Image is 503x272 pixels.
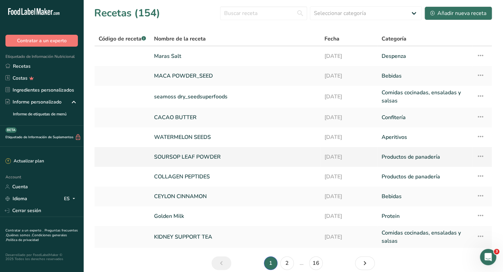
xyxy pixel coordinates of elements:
[154,229,316,245] a: KIDNEY SUPPORT TEA
[324,130,373,144] a: [DATE]
[154,49,316,63] a: Maras Salt
[324,189,373,204] a: [DATE]
[324,209,373,223] a: [DATE]
[382,189,468,204] a: Bebidas
[154,130,316,144] a: WATERMELON SEEDS
[154,69,316,83] a: MACA POWDER_SEED
[424,6,492,20] button: Añadir nueva receta
[94,5,160,21] h1: Recetas (154)
[212,256,231,270] a: Página anterior
[220,6,307,20] input: Buscar receta
[382,110,468,125] a: Confitería
[154,209,316,223] a: Golden Milk
[309,256,323,270] a: Página 16.
[382,35,406,43] span: Categoría
[494,249,499,254] span: 3
[99,35,146,43] span: Código de receta
[382,89,468,105] a: Comidas cocinadas, ensaladas y salsas
[5,35,78,47] button: Contratar a un experto
[324,170,373,184] a: [DATE]
[430,9,486,17] div: Añadir nueva receta
[154,35,206,43] span: Nombre de la receta
[324,49,373,63] a: [DATE]
[154,89,316,105] a: seamoss dry_seedsuperfoods
[5,228,43,233] a: Contratar a un experto .
[324,35,339,43] span: Fecha
[382,150,468,164] a: Productos de panadería
[324,69,373,83] a: [DATE]
[5,233,67,242] a: Condiciones generales .
[382,209,468,223] a: Protein
[382,130,468,144] a: Aperitivos
[5,228,78,238] a: Preguntas frecuentes .
[154,170,316,184] a: COLLAGEN PEPTIDES
[154,110,316,125] a: CACAO BUTTER
[324,110,373,125] a: [DATE]
[5,253,78,261] div: Desarrollado por FoodLabelMaker © 2025 Todos los derechos reservados
[6,238,39,242] a: Política de privacidad
[480,249,496,265] iframe: Intercom live chat
[382,170,468,184] a: Productos de panadería
[382,69,468,83] a: Bebidas
[64,195,78,203] div: ES
[382,229,468,245] a: Comidas cocinadas, ensaladas y salsas
[280,256,294,270] a: Página 2.
[324,229,373,245] a: [DATE]
[324,150,373,164] a: [DATE]
[5,193,27,205] a: Idioma
[154,189,316,204] a: CEYLON CINNAMON
[6,233,32,238] a: Quiénes somos .
[355,256,375,270] a: Siguiente página
[154,150,316,164] a: SOURSOP LEAF POWDER
[5,158,44,165] div: Actualizar plan
[5,127,17,133] div: BETA
[382,49,468,63] a: Despenza
[5,98,62,106] div: Informe personalizado
[324,89,373,105] a: [DATE]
